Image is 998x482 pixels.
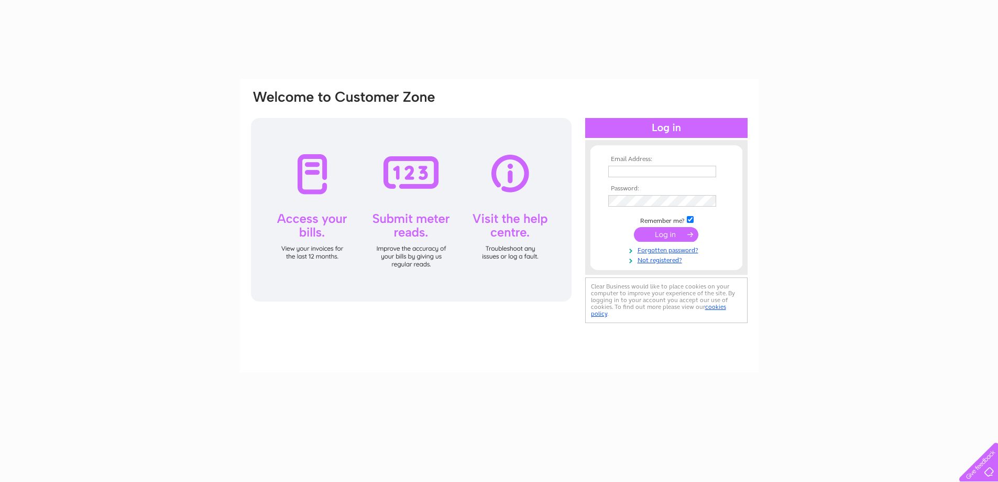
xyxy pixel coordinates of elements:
[608,244,727,254] a: Forgotten password?
[634,227,698,242] input: Submit
[606,185,727,192] th: Password:
[606,156,727,163] th: Email Address:
[591,303,726,317] a: cookies policy
[585,277,748,323] div: Clear Business would like to place cookies on your computer to improve your experience of the sit...
[606,215,727,225] td: Remember me?
[608,254,727,264] a: Not registered?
